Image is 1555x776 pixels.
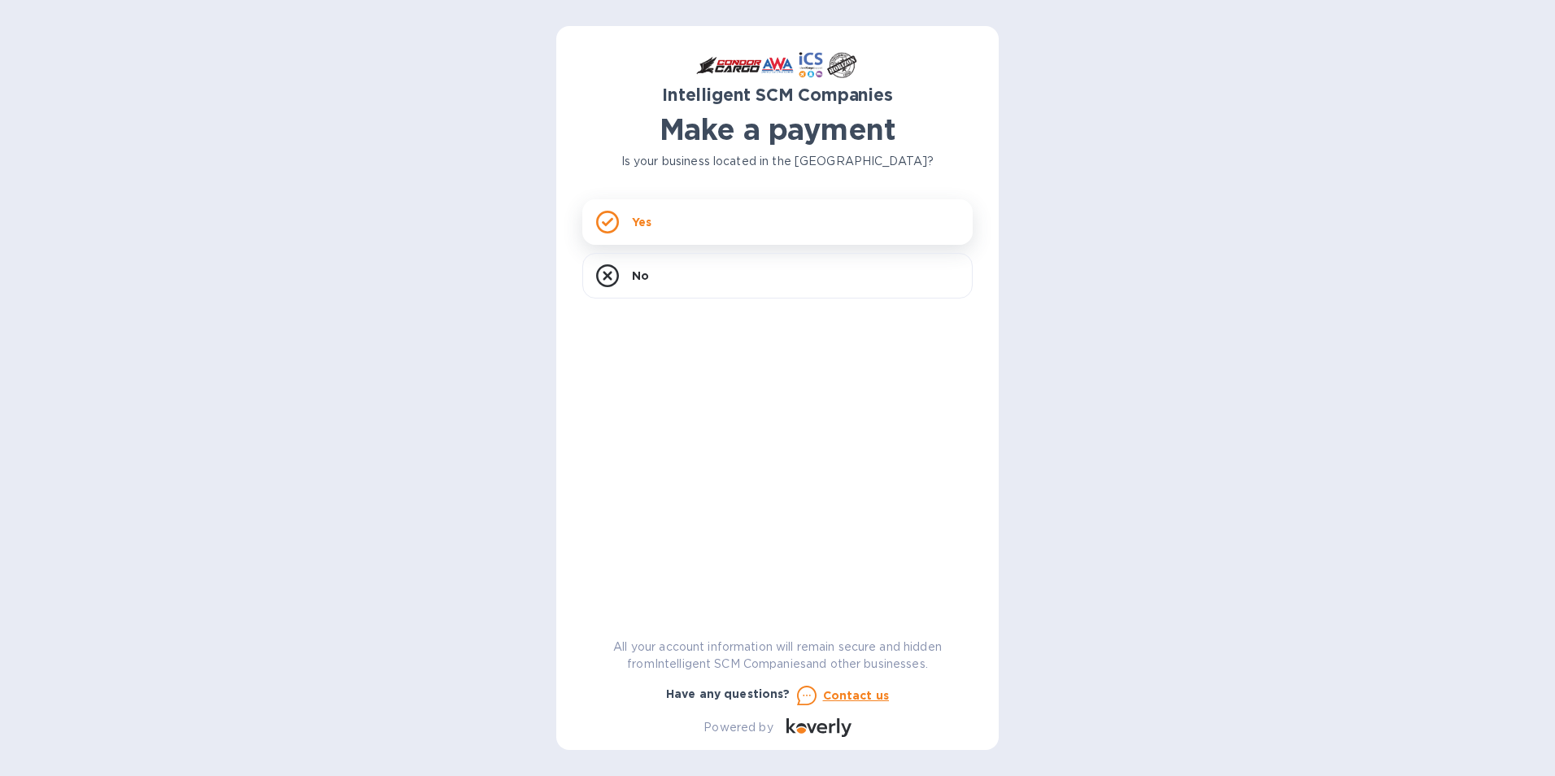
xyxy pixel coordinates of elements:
[582,112,973,146] h1: Make a payment
[662,85,893,105] b: Intelligent SCM Companies
[582,639,973,673] p: All your account information will remain secure and hidden from Intelligent SCM Companies and oth...
[666,687,791,700] b: Have any questions?
[703,719,773,736] p: Powered by
[632,268,649,284] p: No
[632,214,651,230] p: Yes
[823,689,890,702] u: Contact us
[582,153,973,170] p: Is your business located in the [GEOGRAPHIC_DATA]?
